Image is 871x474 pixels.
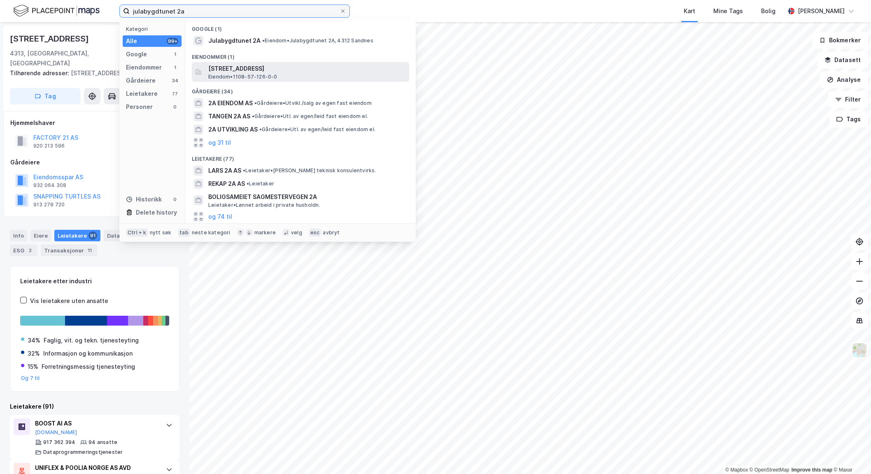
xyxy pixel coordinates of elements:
div: Gårdeiere (34) [185,82,416,97]
div: 0 [172,104,178,110]
div: Ctrl + k [126,229,148,237]
iframe: Chat Widget [830,435,871,474]
div: Dataprogrammeringstjenester [43,449,123,456]
span: Eiendom • 1108-57-126-0-0 [208,74,277,80]
div: Bolig [761,6,776,16]
div: 34 [172,77,178,84]
div: ESG [10,245,37,256]
div: Kategori [126,26,182,32]
span: 2A EIENDOM AS [208,98,253,108]
div: Transaksjoner [41,245,97,256]
span: Gårdeiere • Utl. av egen/leid fast eiendom el. [259,126,375,133]
button: Og 7 til [21,375,40,382]
input: Søk på adresse, matrikkel, gårdeiere, leietakere eller personer [130,5,340,17]
span: TANGEN 2A AS [208,111,250,121]
div: Historikk [126,194,162,204]
div: 15% [28,362,38,372]
div: Eiendommer (1) [185,47,416,62]
a: Improve this map [792,467,832,473]
div: 77 [172,90,178,97]
div: 34% [28,335,40,345]
div: neste kategori [192,229,231,236]
div: 4313, [GEOGRAPHIC_DATA], [GEOGRAPHIC_DATA] [10,49,136,68]
div: 917 362 394 [43,439,75,446]
div: Info [10,230,27,241]
div: 0 [172,196,178,203]
div: Gårdeiere [126,76,156,86]
span: Tilhørende adresser: [10,69,71,76]
img: Z [852,342,867,358]
span: 2A UTVIKLING AS [208,125,258,134]
div: markere [254,229,276,236]
span: Leietaker • [PERSON_NAME] teknisk konsulentvirks. [243,167,376,174]
button: Filter [828,91,868,108]
div: Gårdeiere [10,157,179,167]
img: logo.f888ab2527a4732fd821a326f86c7f29.svg [13,4,100,18]
button: Bokmerker [812,32,868,49]
div: [STREET_ADDRESS] [10,68,173,78]
button: Analyse [820,72,868,88]
span: Gårdeiere • Utl. av egen/leid fast eiendom el. [252,113,368,120]
div: Faglig, vit. og tekn. tjenesteyting [44,335,139,345]
span: • [254,100,257,106]
div: [PERSON_NAME] [798,6,845,16]
button: og 31 til [208,138,231,148]
div: 32% [28,349,40,358]
div: avbryt [323,229,340,236]
div: 920 213 596 [33,143,65,149]
div: Leietakere [126,89,158,99]
div: Hjemmelshaver [10,118,179,128]
span: REKAP 2A AS [208,179,245,189]
div: Leietakere (77) [185,149,416,164]
div: Informasjon og kommunikasjon [43,349,133,358]
div: velg [291,229,302,236]
span: [STREET_ADDRESS] [208,64,406,74]
div: 1 [172,64,178,71]
span: • [247,180,249,187]
span: Julabygdtunet 2A [208,36,261,46]
div: Google (1) [185,19,416,34]
button: Tags [829,111,868,127]
div: Kart [684,6,695,16]
div: [STREET_ADDRESS] [10,32,91,45]
button: og 74 til [208,212,232,222]
span: Gårdeiere • Utvikl./salg av egen fast eiendom [254,100,372,106]
div: nytt søk [150,229,172,236]
div: Forretningsmessig tjenesteyting [42,362,135,372]
div: Leietakere etter industri [20,276,169,286]
button: Tag [10,88,81,104]
div: Mine Tags [713,6,743,16]
div: esc [309,229,321,237]
div: Eiere [30,230,51,241]
div: Datasett [104,230,135,241]
div: Personer [126,102,153,112]
div: BOOST AI AS [35,419,158,428]
div: 1 [172,51,178,58]
div: Alle [126,36,137,46]
span: LARS 2A AS [208,166,241,176]
div: Google [126,49,147,59]
a: OpenStreetMap [750,467,789,473]
span: • [243,167,245,173]
a: Mapbox [725,467,748,473]
div: tab [178,229,190,237]
div: Eiendommer [126,62,162,72]
span: Eiendom • Julabygdtunet 2A, 4312 Sandnes [262,37,373,44]
div: 932 064 308 [33,182,66,189]
div: 99+ [167,38,178,44]
div: 2 [26,246,34,254]
div: 11 [86,246,94,254]
div: 913 278 720 [33,201,65,208]
div: Vis leietakere uten ansatte [30,296,108,306]
span: • [259,126,262,132]
div: Delete history [136,208,177,217]
button: [DOMAIN_NAME] [35,429,77,436]
div: Leietakere [54,230,100,241]
div: 94 ansatte [88,439,117,446]
button: Datasett [817,52,868,68]
span: Leietaker • Lønnet arbeid i private husholdn. [208,202,320,208]
span: • [252,113,254,119]
span: Leietaker [247,180,274,187]
div: 91 [88,231,97,240]
div: Kontrollprogram for chat [830,435,871,474]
